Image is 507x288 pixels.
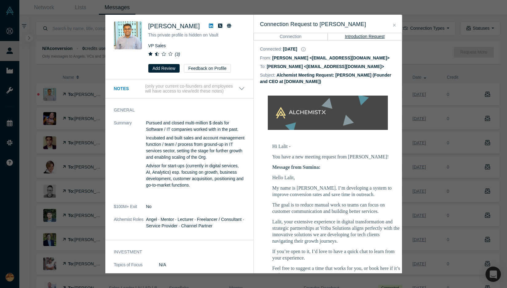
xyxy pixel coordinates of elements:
dt: Subject: [260,72,276,78]
dt: $100M+ Exit [114,203,146,216]
p: If you’re open to it, I’d love to have a quick chat to learn from your experience. [272,248,401,261]
button: Feedback on Profile [184,64,231,73]
p: This private profile is hidden on Vault [148,32,245,38]
dt: Connected : [260,46,282,52]
b: Message from Sumina: [272,165,321,170]
h3: Notes [114,85,144,92]
p: Advisor for start-ups (currently in digital services, AI, Analytics) esp. focusing on growth, bus... [146,163,245,188]
button: Introduction Request [328,33,402,40]
dd: Angel · Mentor · Lecturer · Freelancer / Consultant · Service Provider · Channel Partner [146,216,245,229]
dt: Summary [114,120,146,203]
span: [PERSON_NAME] [148,23,200,29]
dt: Alchemist Roles [114,216,146,236]
p: Hi Lalit - [272,143,401,150]
p: Feel free to suggest a time that works for you, or book here if it’s easier: [272,265,401,278]
h3: Investment [114,249,236,255]
dt: From: [260,55,271,61]
button: Connection [254,33,328,40]
button: Notes (only your current co-founders and employees will have access to view/edit these notes) [114,84,245,94]
i: ( 3 ) [175,52,180,57]
p: Lalit, your extensive experience in digital transformation and strategic partnerships at Vriba So... [272,218,401,244]
dd: [PERSON_NAME] <[EMAIL_ADDRESS][DOMAIN_NAME]> [272,55,390,60]
p: You have a new meeting request from [PERSON_NAME]! [272,153,401,160]
dt: Topics of Focus [114,262,159,275]
h3: Connection Request to [PERSON_NAME] [260,20,396,28]
h3: General [114,107,236,113]
dd: N/A [159,262,245,268]
dd: No [146,203,245,210]
p: Hello Lalit, [272,174,401,181]
dd: [DATE] [283,47,297,51]
p: My name is [PERSON_NAME]. I’m developing a system to improve conversion rates and save time in ou... [272,185,401,198]
dt: To: [260,63,266,70]
img: Lalit Kumar's Profile Image [114,21,142,49]
img: banner-small-topicless-alchx.png [268,96,388,130]
button: Add Review [148,64,180,73]
button: Close [391,22,398,29]
span: VP Sales [148,43,166,48]
p: Pursued and closed multi-million $ deals for Software / IT companies worked with in the past. [146,120,245,133]
p: Incubated and built sales and account management function / team / process from ground-up in IT s... [146,135,245,161]
dd: [PERSON_NAME] <[EMAIL_ADDRESS][DOMAIN_NAME]> [267,64,384,69]
p: The goal is to reduce manual work so teams can focus on customer communication and building bette... [272,202,401,214]
p: (only your current co-founders and employees will have access to view/edit these notes) [145,84,238,94]
dd: Alchemist Meeting Request: [PERSON_NAME] (Founder and CEO at [DOMAIN_NAME]) [260,73,391,84]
